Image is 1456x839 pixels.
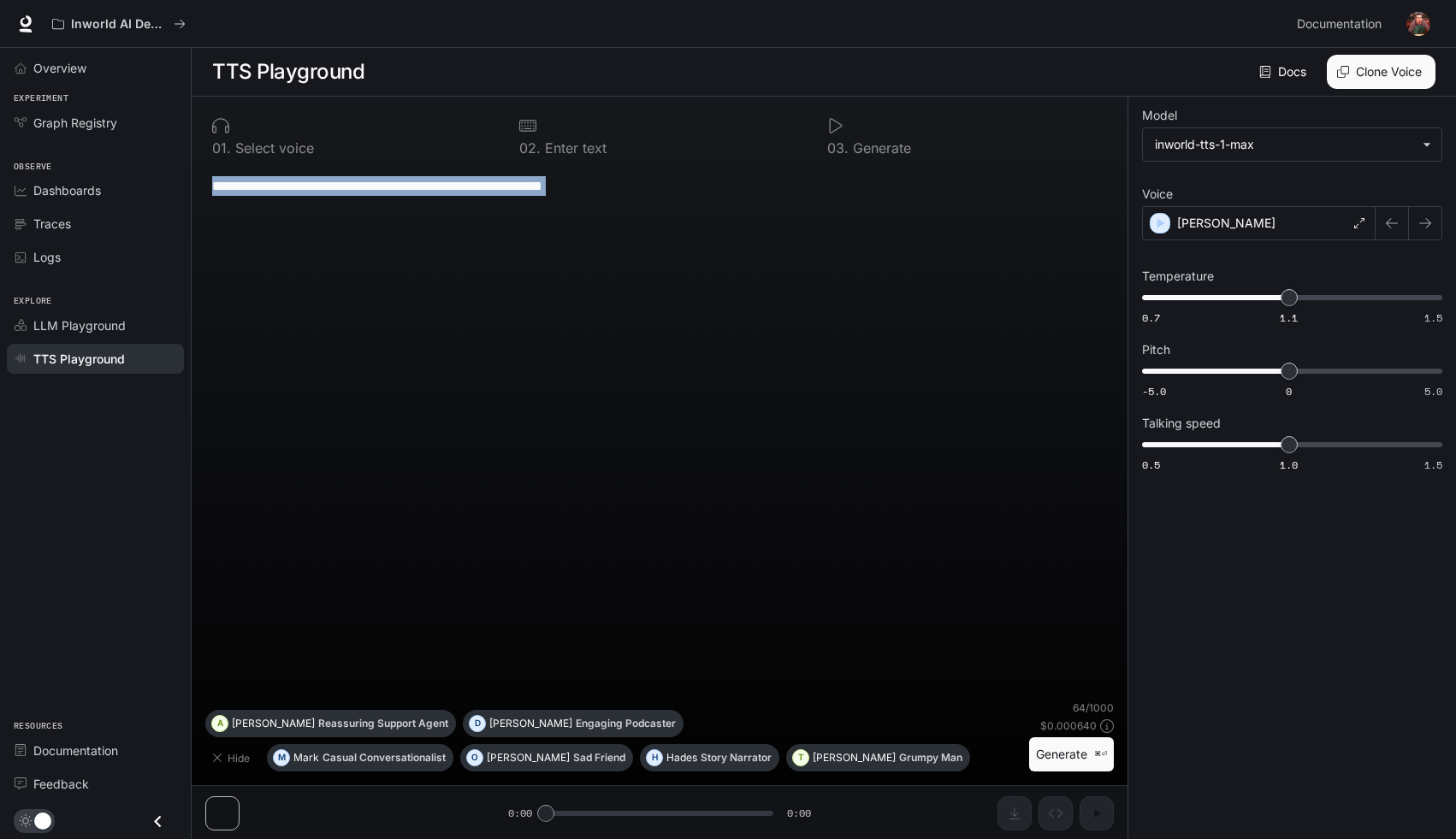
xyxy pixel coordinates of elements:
span: -5.0 [1142,384,1166,399]
div: inworld-tts-1-max [1143,128,1441,161]
button: Hide [205,744,260,771]
img: User avatar [1406,12,1430,36]
div: H [647,744,662,771]
a: Documentation [7,736,184,765]
button: Generate⌘⏎ [1029,737,1114,772]
a: Logs [7,242,184,272]
span: Documentation [1297,14,1382,35]
p: Generate [849,141,911,155]
span: 1.5 [1424,458,1442,472]
span: Dark mode toggle [34,811,51,830]
a: Overview [7,53,184,83]
span: Graph Registry [33,114,117,132]
h1: TTS Playground [212,55,364,89]
span: Feedback [33,775,89,793]
p: 0 2 . [519,141,541,155]
span: 5.0 [1424,384,1442,399]
button: MMarkCasual Conversationalist [267,744,453,771]
p: [PERSON_NAME] [489,718,572,729]
span: Documentation [33,742,118,759]
span: Dashboards [33,181,101,199]
span: 1.1 [1280,310,1298,325]
p: Model [1142,109,1177,121]
div: M [274,744,289,771]
a: TTS Playground [7,344,184,374]
span: 0 [1286,384,1292,399]
p: Mark [293,753,319,763]
span: Overview [33,59,86,77]
p: Casual Conversationalist [323,753,446,763]
div: O [467,744,482,771]
a: Graph Registry [7,108,184,138]
button: Clone Voice [1327,55,1435,89]
span: 1.0 [1280,458,1298,472]
p: Sad Friend [573,753,625,763]
p: Story Narrator [701,753,772,763]
span: 1.5 [1424,310,1442,325]
button: Close drawer [139,804,177,839]
p: Hades [666,753,697,763]
a: LLM Playground [7,310,184,340]
div: D [470,710,485,737]
a: Dashboards [7,175,184,205]
button: T[PERSON_NAME]Grumpy Man [786,744,970,771]
span: Logs [33,248,61,266]
p: 0 1 . [212,141,231,155]
p: ⌘⏎ [1094,749,1107,759]
a: Documentation [1290,7,1394,41]
button: A[PERSON_NAME]Reassuring Support Agent [205,710,456,737]
p: [PERSON_NAME] [813,753,896,763]
p: 64 / 1000 [1073,700,1114,715]
button: User avatar [1401,7,1435,41]
p: Pitch [1142,344,1170,356]
a: Traces [7,209,184,239]
p: Enter text [541,141,607,155]
div: T [793,744,808,771]
p: [PERSON_NAME] [487,753,570,763]
p: [PERSON_NAME] [232,718,315,729]
p: Grumpy Man [899,753,962,763]
span: Traces [33,215,71,233]
a: Docs [1256,55,1313,89]
a: Feedback [7,769,184,799]
div: inworld-tts-1-max [1155,136,1414,153]
button: All workspaces [44,7,193,41]
p: Reassuring Support Agent [318,718,448,729]
p: Temperature [1142,270,1214,282]
span: LLM Playground [33,316,126,334]
span: TTS Playground [33,350,125,368]
button: D[PERSON_NAME]Engaging Podcaster [463,710,684,737]
div: A [212,710,228,737]
p: 0 3 . [827,141,849,155]
button: O[PERSON_NAME]Sad Friend [460,744,633,771]
span: 0.5 [1142,458,1160,472]
p: [PERSON_NAME] [1177,215,1275,232]
p: Engaging Podcaster [576,718,676,729]
p: Inworld AI Demos [71,17,167,32]
span: 0.7 [1142,310,1160,325]
button: HHadesStory Narrator [640,744,779,771]
p: Select voice [231,141,314,155]
p: Talking speed [1142,417,1221,429]
p: $ 0.000640 [1040,718,1097,733]
p: Voice [1142,188,1173,200]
